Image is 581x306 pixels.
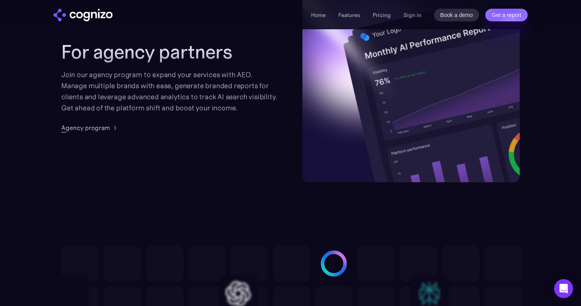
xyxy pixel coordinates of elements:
a: Home [311,11,326,19]
a: Agency program [61,123,119,132]
a: Sign in [404,10,421,20]
a: Book a demo [434,9,479,21]
h2: For agency partners [61,41,279,63]
a: home [53,9,113,21]
div: Open Intercom Messenger [554,279,573,298]
a: Get a report [485,9,528,21]
div: Agency program [61,123,110,132]
div: Join our agency program to expand your services with AEO. Manage multiple brands with ease, gener... [61,69,279,113]
a: Features [338,11,360,19]
a: Pricing [373,11,391,19]
img: cognizo logo [53,9,113,21]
